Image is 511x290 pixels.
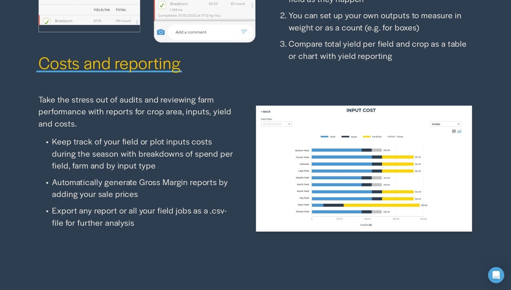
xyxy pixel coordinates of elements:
[39,51,180,74] span: Costs and reporting
[52,204,236,228] p: Export any report or all your field jobs as a .csv-file for further analysis
[488,267,504,283] div: Open Intercom Messenger
[289,9,472,33] p: You can set up your own outputs to measure in weight or as a count (e.g. for boxes)
[52,135,236,172] p: Keep track of your field or plot inputs costs during the season with breakdowns of spend per fiel...
[52,176,236,200] p: Automatically generate Gross Margin reports by adding your sale prices
[289,38,472,62] p: Compare total yield per field and crop as a table or chart with yield reporting
[39,93,236,130] p: Take the stress out of audits and reviewing farm performance with reports for crop area, inputs, ...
